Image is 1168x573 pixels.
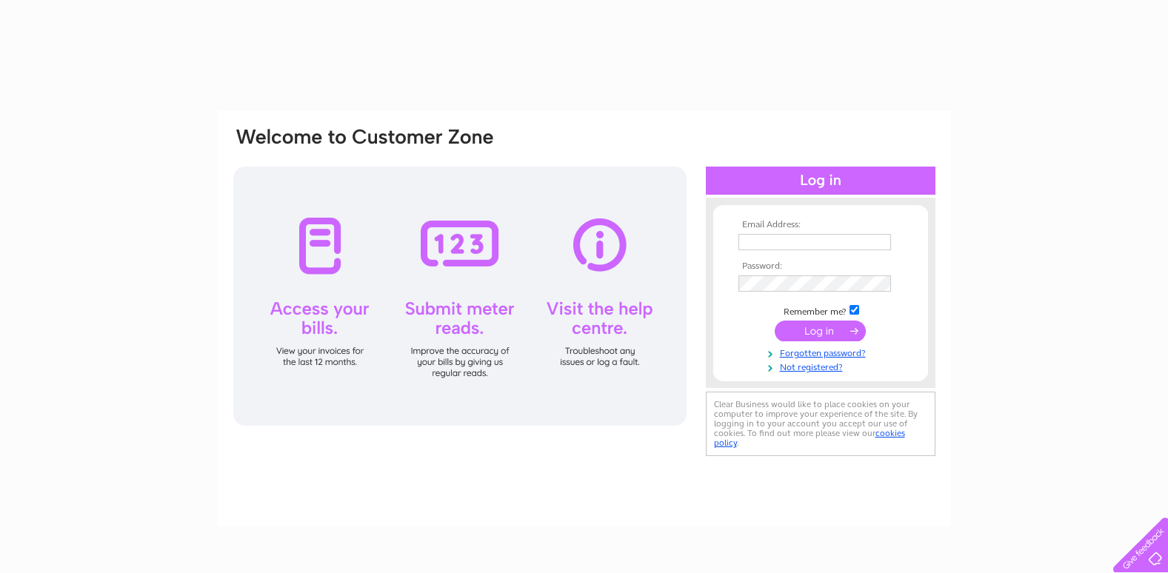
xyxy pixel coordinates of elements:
a: Not registered? [738,359,907,373]
th: Password: [735,261,907,272]
div: Clear Business would like to place cookies on your computer to improve your experience of the sit... [706,392,935,456]
td: Remember me? [735,303,907,318]
th: Email Address: [735,220,907,230]
a: Forgotten password? [738,345,907,359]
a: cookies policy [714,428,905,448]
input: Submit [775,321,866,341]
